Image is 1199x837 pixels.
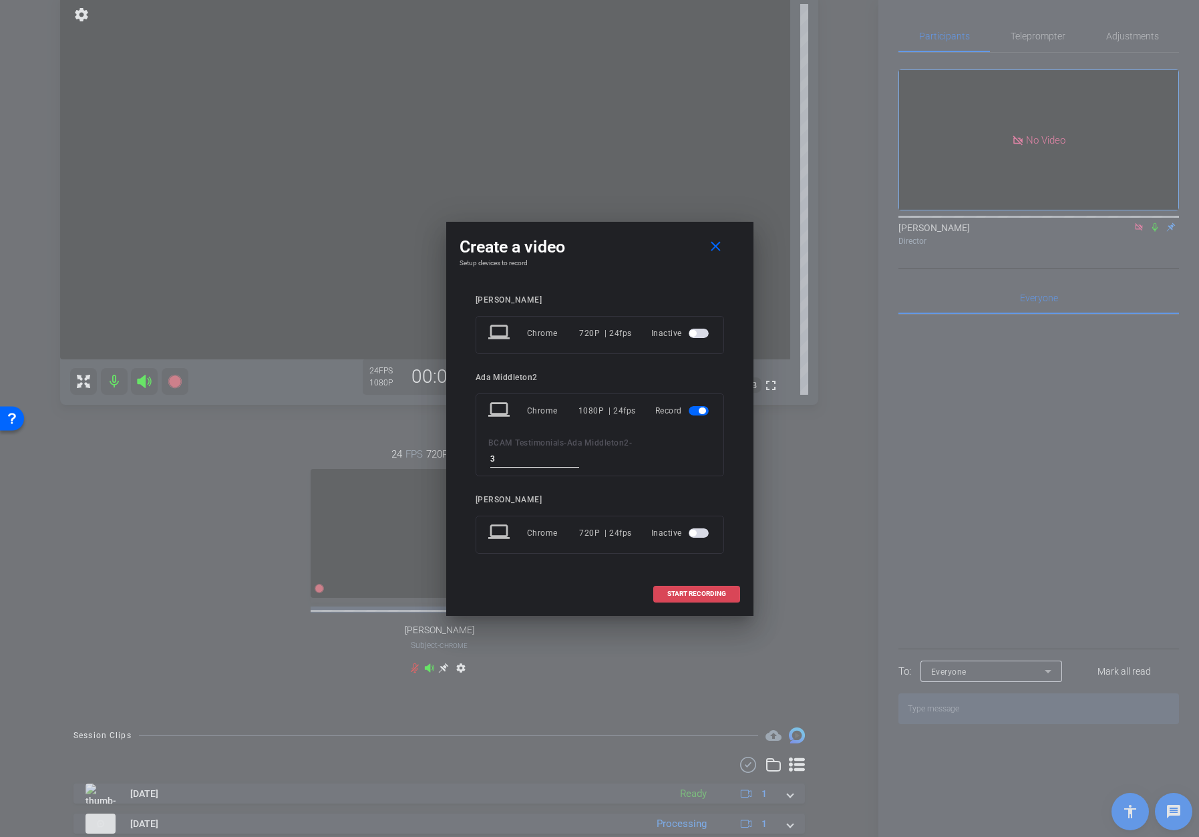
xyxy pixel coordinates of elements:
[488,521,512,545] mat-icon: laptop
[655,399,711,423] div: Record
[488,321,512,345] mat-icon: laptop
[476,373,724,383] div: Ada Middleton2
[488,399,512,423] mat-icon: laptop
[667,591,726,597] span: START RECORDING
[527,321,580,345] div: Chrome
[476,495,724,505] div: [PERSON_NAME]
[527,399,578,423] div: Chrome
[629,438,633,448] span: -
[476,295,724,305] div: [PERSON_NAME]
[579,321,632,345] div: 720P | 24fps
[488,438,564,448] span: BCAM Testimonials
[707,238,724,255] mat-icon: close
[651,321,711,345] div: Inactive
[567,438,629,448] span: Ada Middleton2
[579,521,632,545] div: 720P | 24fps
[490,451,580,468] input: ENTER HERE
[527,521,580,545] div: Chrome
[653,586,740,603] button: START RECORDING
[578,399,636,423] div: 1080P | 24fps
[460,259,740,267] h4: Setup devices to record
[460,235,740,259] div: Create a video
[564,438,567,448] span: -
[651,521,711,545] div: Inactive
